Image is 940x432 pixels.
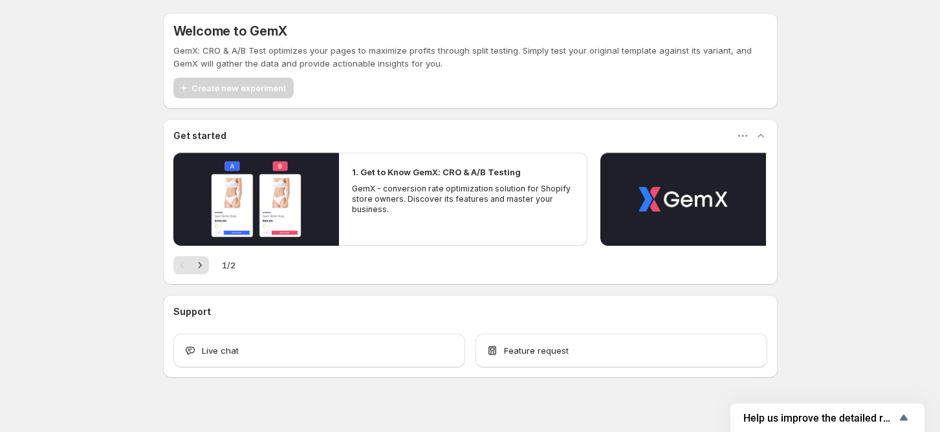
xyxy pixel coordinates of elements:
h3: Get started [173,129,226,142]
h3: Support [173,305,211,318]
span: 1 / 2 [222,259,235,272]
span: Feature request [504,344,569,357]
span: Help us improve the detailed report for A/B campaigns [743,412,896,424]
h5: Welcome to GemX [173,23,287,39]
button: Play video [173,153,339,246]
nav: Pagination [173,256,209,274]
p: GemX - conversion rate optimization solution for Shopify store owners. Discover its features and ... [352,184,574,215]
button: Next [191,256,209,274]
button: Show survey - Help us improve the detailed report for A/B campaigns [743,410,912,426]
p: GemX: CRO & A/B Test optimizes your pages to maximize profits through split testing. Simply test ... [173,44,767,70]
button: Play video [600,153,766,246]
span: Live chat [202,344,239,357]
h2: 1. Get to Know GemX: CRO & A/B Testing [352,166,521,178]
